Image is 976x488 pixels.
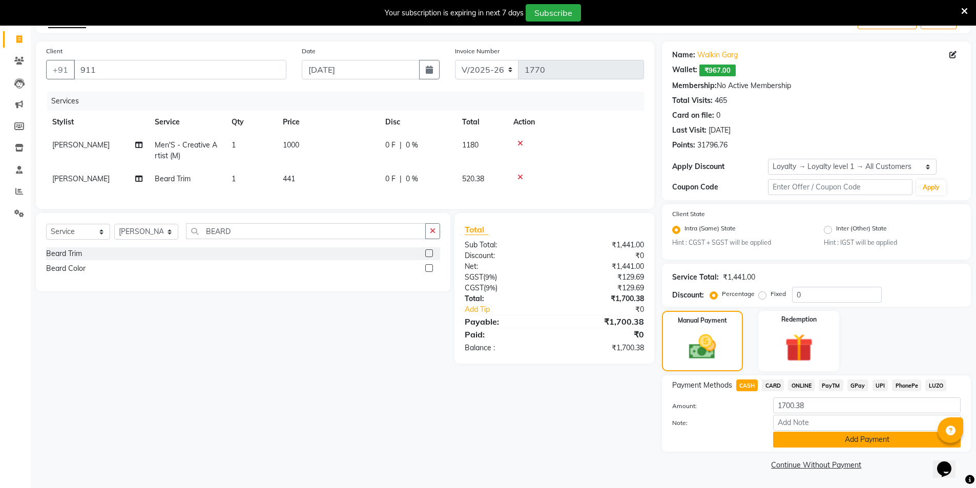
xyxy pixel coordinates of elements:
span: CARD [762,379,784,391]
span: 0 % [406,174,418,184]
div: Coupon Code [672,182,769,193]
span: Payment Methods [672,380,732,391]
div: Beard Trim [46,248,82,259]
label: Redemption [781,315,817,324]
div: ₹129.69 [554,283,652,293]
label: Client [46,47,63,56]
span: 0 F [385,174,396,184]
div: ₹1,441.00 [554,240,652,250]
a: Continue Without Payment [664,460,969,471]
button: Add Payment [773,432,961,448]
div: Last Visit: [672,125,707,136]
div: Balance : [457,343,554,353]
div: ₹1,700.38 [554,293,652,304]
span: LUZO [925,379,946,391]
span: ₹967.00 [699,65,736,76]
div: Payable: [457,315,554,328]
div: ( ) [457,283,554,293]
span: UPI [873,379,888,391]
div: Discount: [457,250,554,261]
input: Amount [773,397,961,413]
span: 9% [485,273,495,281]
input: Search by Name/Mobile/Email/Code [74,60,286,79]
div: Total: [457,293,554,304]
div: ₹0 [554,250,652,261]
label: Inter (Other) State [836,224,887,236]
span: SGST [465,272,483,282]
span: 9% [486,284,495,292]
label: Fixed [771,289,786,299]
span: [PERSON_NAME] [52,174,110,183]
span: 1180 [462,140,479,150]
div: Card on file: [672,110,714,121]
div: No Active Membership [672,80,961,91]
span: 441 [283,174,295,183]
th: Total [456,111,507,134]
span: | [400,140,402,151]
span: | [400,174,402,184]
label: Amount: [664,401,766,411]
input: Enter Offer / Coupon Code [768,179,912,195]
span: Beard Trim [155,174,191,183]
label: Invoice Number [455,47,500,56]
label: Percentage [722,289,755,299]
span: 1 [232,174,236,183]
span: [PERSON_NAME] [52,140,110,150]
div: Name: [672,50,695,60]
div: Membership: [672,80,717,91]
div: [DATE] [709,125,731,136]
div: Service Total: [672,272,719,283]
small: Hint : CGST + SGST will be applied [672,238,809,247]
th: Qty [225,111,277,134]
div: ₹0 [571,304,652,315]
a: Walkin Garg [697,50,738,60]
input: Add Note [773,415,961,431]
span: ONLINE [788,379,815,391]
span: Men'S - Creative Artist (M) [155,140,217,160]
span: PhonePe [892,379,921,391]
label: Note: [664,418,766,428]
div: ₹1,700.38 [554,343,652,353]
th: Stylist [46,111,149,134]
div: Beard Color [46,263,86,274]
th: Price [277,111,379,134]
div: ₹1,441.00 [723,272,755,283]
iframe: chat widget [933,447,966,478]
div: 31796.76 [697,140,728,151]
th: Service [149,111,225,134]
label: Client State [672,209,705,219]
div: 0 [716,110,720,121]
div: Points: [672,140,695,151]
span: PayTM [819,379,843,391]
div: ₹0 [554,328,652,341]
div: ₹1,441.00 [554,261,652,272]
div: Net: [457,261,554,272]
div: Wallet: [672,65,697,76]
button: +91 [46,60,75,79]
div: Discount: [672,290,704,301]
span: CGST [465,283,484,292]
input: Search or Scan [186,223,426,239]
div: ₹1,700.38 [554,315,652,328]
div: Sub Total: [457,240,554,250]
div: ₹129.69 [554,272,652,283]
img: _cash.svg [680,331,724,363]
img: _gift.svg [776,330,822,365]
a: Add Tip [457,304,570,315]
span: CASH [736,379,758,391]
small: Hint : IGST will be applied [824,238,961,247]
div: Services [47,92,652,111]
div: Total Visits: [672,95,713,106]
span: 0 F [385,140,396,151]
div: Your subscription is expiring in next 7 days [385,8,524,18]
span: 1 [232,140,236,150]
div: Paid: [457,328,554,341]
span: 1000 [283,140,299,150]
span: 520.38 [462,174,484,183]
div: ( ) [457,272,554,283]
span: GPay [847,379,868,391]
span: 0 % [406,140,418,151]
div: Apply Discount [672,161,769,172]
button: Subscribe [526,4,581,22]
span: Total [465,224,488,235]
